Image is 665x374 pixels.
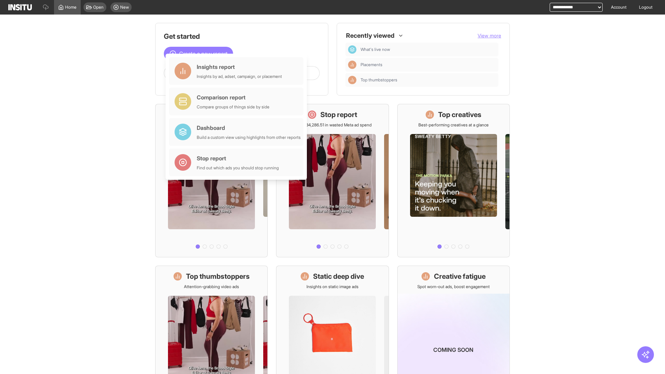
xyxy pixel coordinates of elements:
[179,50,228,58] span: Create a new report
[197,124,301,132] div: Dashboard
[361,77,496,83] span: Top thumbstoppers
[186,271,250,281] h1: Top thumbstoppers
[155,104,268,257] a: What's live nowSee all active ads instantly
[276,104,389,257] a: Stop reportSave £34,286.51 in wasted Meta ad spend
[120,5,129,10] span: New
[361,47,496,52] span: What's live now
[438,110,481,119] h1: Top creatives
[478,33,501,38] span: View more
[361,77,397,83] span: Top thumbstoppers
[8,4,32,10] img: Logo
[348,76,356,84] div: Insights
[361,47,390,52] span: What's live now
[478,32,501,39] button: View more
[307,284,358,290] p: Insights on static image ads
[348,45,356,54] div: Dashboard
[65,5,77,10] span: Home
[197,135,301,140] div: Build a custom view using highlights from other reports
[164,47,233,61] button: Create a new report
[397,104,510,257] a: Top creativesBest-performing creatives at a glance
[313,271,364,281] h1: Static deep dive
[93,5,104,10] span: Open
[418,122,489,128] p: Best-performing creatives at a glance
[320,110,357,119] h1: Stop report
[197,63,282,71] div: Insights report
[348,61,356,69] div: Insights
[361,62,382,68] span: Placements
[197,154,279,162] div: Stop report
[293,122,372,128] p: Save £34,286.51 in wasted Meta ad spend
[197,93,269,101] div: Comparison report
[197,74,282,79] div: Insights by ad, adset, campaign, or placement
[197,104,269,110] div: Compare groups of things side by side
[197,165,279,171] div: Find out which ads you should stop running
[164,32,320,41] h1: Get started
[184,284,239,290] p: Attention-grabbing video ads
[361,62,496,68] span: Placements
